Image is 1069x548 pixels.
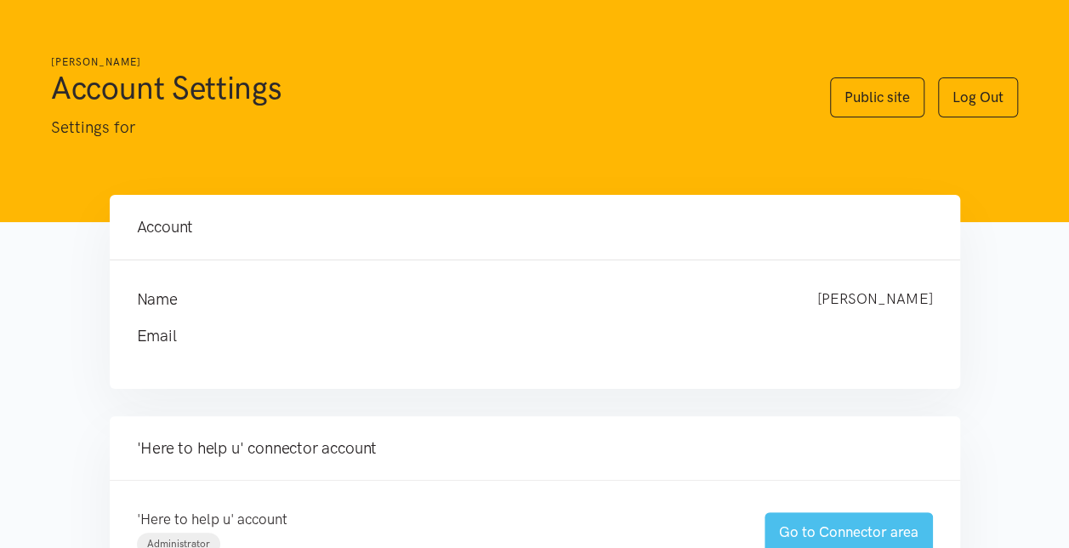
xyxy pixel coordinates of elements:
h4: Account [137,215,933,239]
h4: Name [137,288,783,311]
p: Settings for [51,115,796,140]
h1: Account Settings [51,67,796,108]
h4: 'Here to help u' connector account [137,437,933,460]
div: [PERSON_NAME] [800,288,950,311]
p: 'Here to help u' account [137,508,731,531]
a: Public site [830,77,924,117]
h4: Email [137,324,899,348]
a: Log Out [938,77,1018,117]
h6: [PERSON_NAME] [51,54,796,71]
